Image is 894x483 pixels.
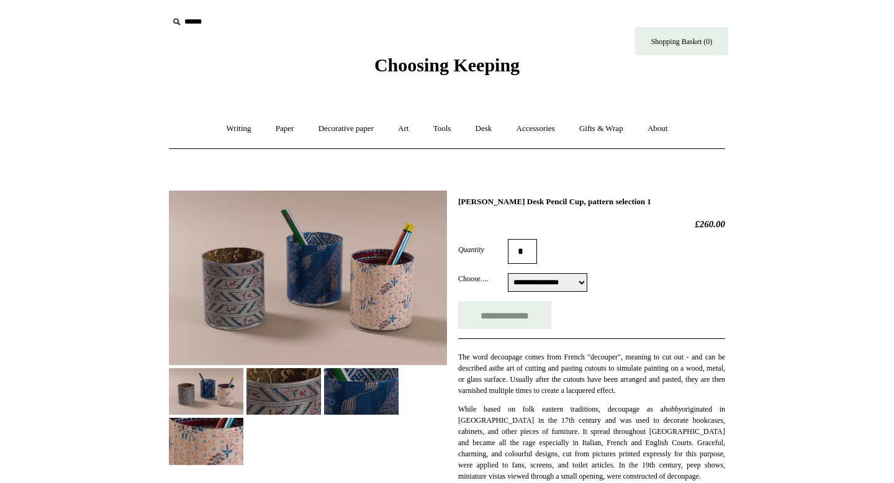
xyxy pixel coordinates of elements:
[264,112,305,145] a: Paper
[458,364,725,395] span: the art of cutting and pasting cutouts to simulate painting on a wood, metal, or glass surface. U...
[374,65,520,73] a: Choosing Keeping
[307,112,385,145] a: Decorative paper
[374,55,520,75] span: Choosing Keeping
[169,191,447,365] img: John Derian Desk Pencil Cup, pattern selection 1
[505,112,566,145] a: Accessories
[568,112,634,145] a: Gifts & Wrap
[422,112,463,145] a: Tools
[458,353,725,372] span: The word decoupage comes from French "decouper", meaning to cut out - and can be described as
[458,273,508,284] label: Choose....
[458,197,725,207] h1: [PERSON_NAME] Desk Pencil Cup, pattern selection 1
[458,427,725,481] span: . It spread throughout [GEOGRAPHIC_DATA] and became all the rage especially in Italian, French an...
[169,368,243,415] img: John Derian Desk Pencil Cup, pattern selection 1
[664,405,682,413] em: hobby
[215,112,263,145] a: Writing
[387,112,420,145] a: Art
[324,368,399,415] img: John Derian Desk Pencil Cup, pattern selection 1
[635,27,728,55] a: Shopping Basket (0)
[458,219,725,230] h2: £260.00
[464,112,503,145] a: Desk
[458,405,725,436] span: While based on folk eastern traditions, decoupage as a originated in [GEOGRAPHIC_DATA] in the 17t...
[458,244,508,255] label: Quantity
[636,112,679,145] a: About
[169,418,243,464] img: John Derian Desk Pencil Cup, pattern selection 1
[246,368,321,415] img: John Derian Desk Pencil Cup, pattern selection 1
